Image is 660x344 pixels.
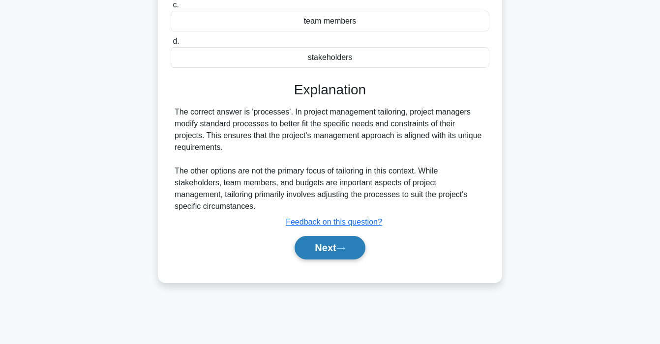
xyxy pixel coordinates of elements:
div: stakeholders [171,47,489,68]
span: d. [173,37,179,45]
h3: Explanation [177,82,483,98]
a: Feedback on this question? [286,218,382,226]
button: Next [295,236,365,259]
div: The correct answer is 'processes'. In project management tailoring, project managers modify stand... [175,106,485,212]
span: c. [173,0,179,9]
div: team members [171,11,489,31]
